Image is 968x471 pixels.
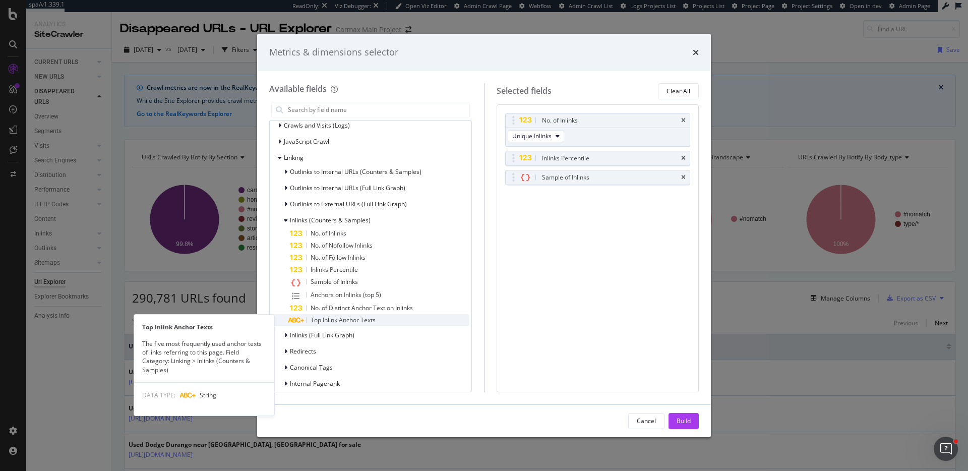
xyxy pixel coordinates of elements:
span: Inlinks (Full Link Graph) [290,331,354,339]
span: Anchors on Inlinks (top 5) [311,290,381,299]
div: Sample of Inlinks [542,172,589,183]
div: No. of InlinkstimesUnique Inlinks [505,113,691,147]
span: Outlinks to External URLs (Full Link Graph) [290,200,407,208]
div: Sample of Inlinkstimes [505,170,691,185]
div: times [693,46,699,59]
span: Unique Inlinks [512,132,552,140]
button: Clear All [658,83,699,99]
div: The five most frequently used anchor texts of links referring to this page. Field Category: Linki... [134,339,274,374]
div: Build [677,417,691,425]
iframe: Intercom live chat [934,437,958,461]
div: times [681,117,686,124]
span: Internal Pagerank [290,379,340,388]
span: Redirects [290,347,316,356]
span: No. of Inlinks [311,229,346,238]
span: Crawls and Visits (Logs) [284,121,350,130]
div: modal [257,34,711,437]
div: Metrics & dimensions selector [269,46,398,59]
span: Top Inlink Anchor Texts [311,316,376,324]
span: No. of Follow Inlinks [311,253,366,262]
span: Inlinks Percentile [311,265,358,274]
div: times [681,155,686,161]
span: JavaScript Crawl [284,137,329,146]
div: Top Inlink Anchor Texts [134,323,274,331]
button: Unique Inlinks [508,130,564,142]
div: Inlinks Percentiletimes [505,151,691,166]
div: No. of Inlinks [542,115,578,126]
div: Clear All [667,87,690,95]
span: Linking [284,153,304,162]
span: No. of Distinct Anchor Text on Inlinks [311,304,413,312]
div: Selected fields [497,85,552,97]
input: Search by field name [287,102,469,117]
button: Build [669,413,699,429]
span: Outlinks to Internal URLs (Full Link Graph) [290,184,405,192]
span: Inlinks (Counters & Samples) [290,216,371,224]
span: Outlinks to Internal URLs (Counters & Samples) [290,167,421,176]
span: Sample of Inlinks [311,277,358,286]
div: Cancel [637,417,656,425]
span: Canonical Tags [290,363,333,372]
div: Available fields [269,83,327,94]
div: times [681,174,686,181]
button: Cancel [628,413,664,429]
div: Inlinks Percentile [542,153,589,163]
span: No. of Nofollow Inlinks [311,241,373,250]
